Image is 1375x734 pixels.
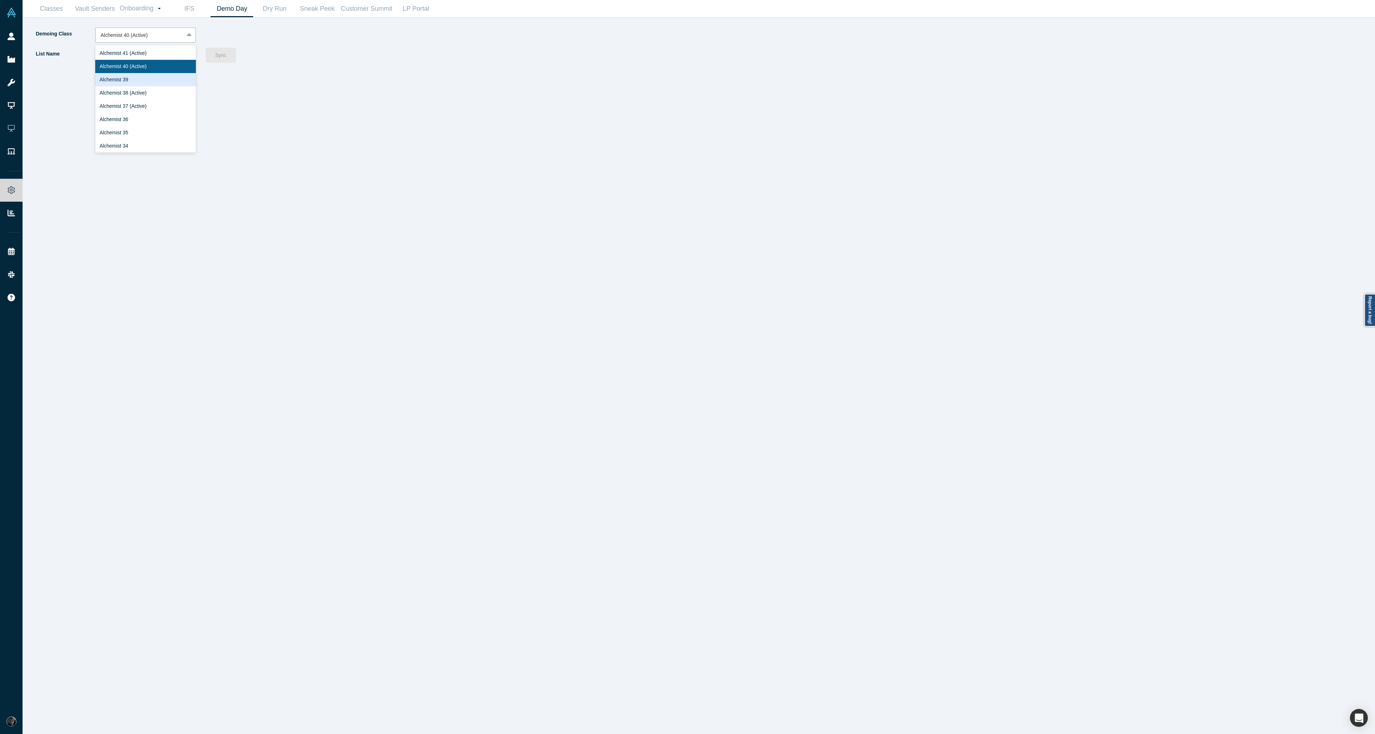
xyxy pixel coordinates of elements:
[211,0,253,17] a: Demo Day
[35,48,95,60] label: List Name
[95,113,196,126] div: Alchemist 36
[395,0,437,17] a: LP Portal
[6,8,16,18] img: Alchemist Vault Logo
[30,0,73,17] a: Classes
[73,0,117,17] a: Vault Senders
[95,60,196,73] div: Alchemist 40 (Active)
[95,86,196,100] div: Alchemist 38 (Active)
[95,73,196,86] div: Alchemist 39
[95,47,196,60] div: Alchemist 41 (Active)
[35,28,95,40] label: Demoing Class
[253,0,296,17] a: Dry Run
[1364,294,1375,327] a: Report a bug!
[95,126,196,139] div: Alchemist 35
[296,0,338,17] a: Sneak Peek
[95,100,196,113] div: Alchemist 37 (Active)
[95,139,196,153] div: Alchemist 34
[338,0,395,17] a: Customer Summit
[6,716,16,726] img: Rami C.'s Account
[206,48,236,63] button: Sync
[117,0,168,17] a: Onboarding
[168,0,211,17] a: IFS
